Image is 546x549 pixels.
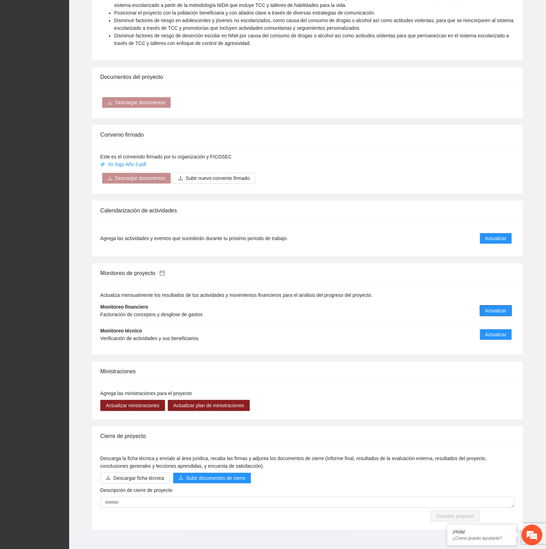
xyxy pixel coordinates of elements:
[100,304,148,310] strong: Monitoreo financiero
[480,233,512,244] button: Actualizar
[100,292,373,298] span: Actualiza mensualmente los resultados de tus actividades y movimientos financieros para el anális...
[114,33,509,46] span: Disminuir factores de riesgo de deserción escolar en NNA por causa del consumo de drogas o alcoho...
[160,270,165,276] span: calendar
[100,235,288,242] span: Agrega las actividades y eventos que sucederán durante tu próximo periodo de trabajo.
[100,391,192,396] span: Agrega las ministraciones para el proyecto
[173,475,251,481] span: uploadSubir documentos de cierre
[480,329,512,340] button: Actualizar
[453,529,511,535] div: ¡Hola!
[100,162,147,167] a: Yo Sigo Año 3.pdf
[485,307,507,314] span: Actualizar
[173,175,255,181] span: uploadSubir nuevo convenio firmado
[173,402,244,409] span: Actualizar plan de ministraciones
[100,336,199,341] span: Verificación de actividades y sus beneficiarios
[106,402,160,409] span: Actualizar ministraciones
[100,162,105,167] span: paper-clip
[100,312,203,317] span: Facturación de conceptos y desglose de gastos
[100,497,515,508] textarea: Descripción de cierre de proyecto
[173,173,255,184] button: uploadSubir nuevo convenio firmado
[100,403,165,408] a: Actualizar ministraciones
[100,362,515,381] div: Ministraciones
[100,201,515,220] div: Calendarización de actividades
[114,18,514,31] span: Disminuir factores de riesgo en adolescentes y jóvenes no escolarizados, como causa del consumo d...
[178,176,183,181] span: upload
[155,270,165,276] a: calendar
[113,3,130,20] div: Minimizar ventana de chat en vivo
[100,125,515,145] div: Convenio firmado
[100,67,515,87] div: Documentos del proyecto
[431,511,480,522] button: Concluir proyecto
[108,100,112,106] span: download
[40,92,95,162] span: Estamos en línea.
[100,456,487,469] span: Descarga la ficha técnica y envíalo al área juridica, recaba las firmas y adjunta los documentos ...
[115,174,165,182] span: Descargar documentos
[485,331,507,338] span: Actualizar
[3,189,132,213] textarea: Escriba su mensaje y pulse “Intro”
[100,475,170,481] a: downloadDescargar ficha técnica
[108,176,112,181] span: download
[102,173,171,184] button: downloadDescargar documentos
[168,400,250,411] button: Actualizar plan de ministraciones
[480,305,512,316] button: Actualizar
[114,10,375,16] span: Posicionar el proyecto con la población beneficiaria y con aliados clave a través de diversas est...
[100,426,515,446] div: Cierre de proyecto
[168,403,250,408] a: Actualizar plan de ministraciones
[102,97,171,108] button: downloadDescargar documentos
[100,400,165,411] button: Actualizar ministraciones
[186,174,250,182] span: Subir nuevo convenio firmado
[115,99,165,106] span: Descargar documentos
[453,536,511,541] p: ¿Cómo puedo ayudarte?
[36,35,116,44] div: Chatee con nosotros ahora
[485,235,507,242] span: Actualizar
[106,475,111,481] span: download
[100,473,170,484] button: downloadDescargar ficha técnica
[100,328,142,333] strong: Monitoreo técnico
[100,263,515,283] div: Monitoreo de proyecto
[173,473,251,484] button: uploadSubir documentos de cierre
[113,474,164,482] span: Descargar ficha técnica
[100,154,232,159] span: Este es el convenido firmado por tu organización y FICOSEC
[100,486,173,494] label: Descripción de cierre de proyecto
